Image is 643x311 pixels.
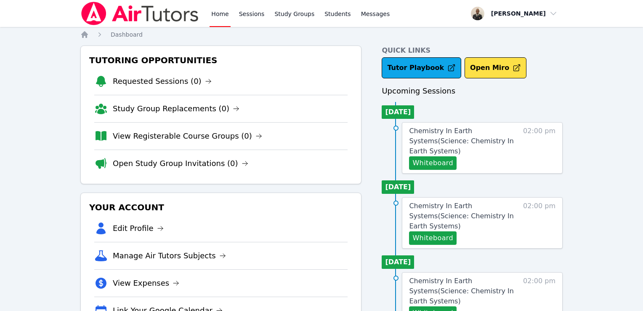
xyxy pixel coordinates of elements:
a: Requested Sessions (0) [113,75,212,87]
li: [DATE] [382,105,414,119]
a: View Registerable Course Groups (0) [113,130,262,142]
a: Chemistry In Earth Systems(Science: Chemistry In Earth Systems) [409,276,519,306]
span: 02:00 pm [523,126,555,170]
h3: Upcoming Sessions [382,85,563,97]
span: Dashboard [111,31,143,38]
span: Chemistry In Earth Systems ( Science: Chemistry In Earth Systems ) [409,127,514,155]
a: View Expenses [113,277,179,289]
h3: Your Account [88,200,354,215]
span: Messages [361,10,390,18]
a: Manage Air Tutors Subjects [113,250,226,262]
span: Chemistry In Earth Systems ( Science: Chemistry In Earth Systems ) [409,277,514,305]
a: Dashboard [111,30,143,39]
h3: Tutoring Opportunities [88,53,354,68]
a: Tutor Playbook [382,57,461,78]
li: [DATE] [382,255,414,269]
img: Air Tutors [80,2,199,25]
button: Open Miro [465,57,526,78]
a: Chemistry In Earth Systems(Science: Chemistry In Earth Systems) [409,201,519,231]
a: Open Study Group Invitations (0) [113,158,248,169]
span: Chemistry In Earth Systems ( Science: Chemistry In Earth Systems ) [409,202,514,230]
span: 02:00 pm [523,201,555,245]
li: [DATE] [382,180,414,194]
nav: Breadcrumb [80,30,563,39]
button: Whiteboard [409,231,457,245]
a: Chemistry In Earth Systems(Science: Chemistry In Earth Systems) [409,126,519,156]
button: Whiteboard [409,156,457,170]
a: Study Group Replacements (0) [113,103,239,115]
h4: Quick Links [382,46,563,56]
a: Edit Profile [113,223,164,234]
